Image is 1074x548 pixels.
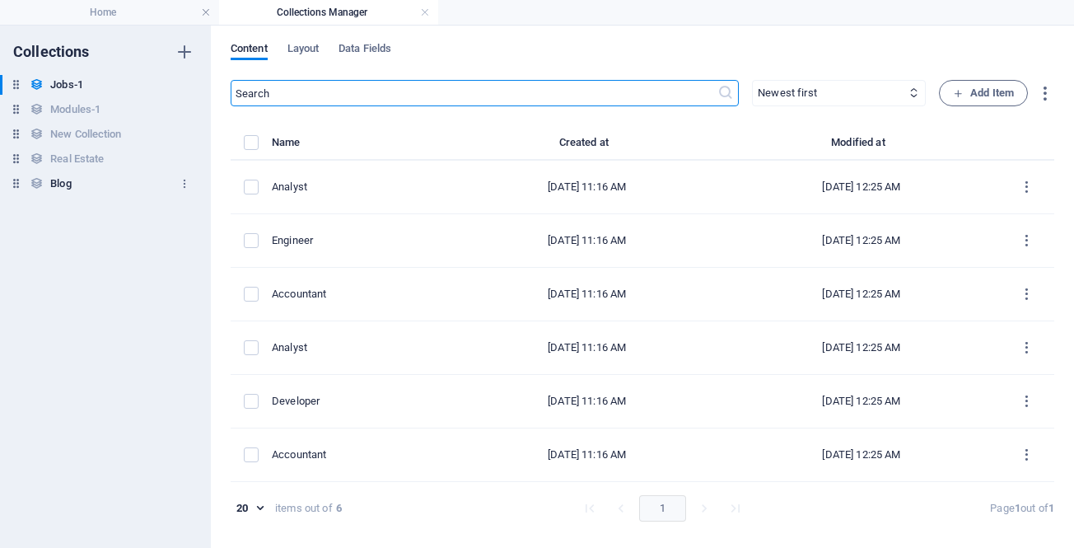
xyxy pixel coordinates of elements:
div: [DATE] 12:25 AM [737,447,985,462]
h6: Collections [13,42,90,62]
div: [DATE] 12:25 AM [737,394,985,409]
h4: Collections Manager [219,3,438,21]
div: [DATE] 11:16 AM [463,340,711,355]
div: [DATE] 11:16 AM [463,180,711,194]
div: Accountant [272,287,437,302]
div: Page out of [990,501,1054,516]
button: Add Item [939,80,1028,106]
h6: Modules-1 [50,100,100,119]
span: Content [231,39,268,62]
strong: 1 [1015,502,1020,514]
div: items out of [275,501,333,516]
table: items list [231,133,1054,482]
div: [DATE] 12:25 AM [737,233,985,248]
div: [DATE] 12:25 AM [737,287,985,302]
span: Layout [287,39,320,62]
h6: New Collection [50,124,121,144]
span: Add Item [953,83,1014,103]
strong: 1 [1048,502,1054,514]
div: [DATE] 12:25 AM [737,340,985,355]
div: Engineer [272,233,437,248]
div: [DATE] 11:16 AM [463,233,711,248]
div: [DATE] 11:16 AM [463,447,711,462]
h6: Blog [50,174,71,194]
nav: pagination navigation [574,495,751,522]
input: Search [231,80,717,106]
div: Analyst [272,340,437,355]
div: [DATE] 11:16 AM [463,287,711,302]
strong: 6 [336,501,342,516]
th: Modified at [724,133,998,161]
i: Create new collection [175,42,194,62]
div: [DATE] 11:16 AM [463,394,711,409]
div: [DATE] 12:25 AM [737,180,985,194]
button: page 1 [639,495,686,522]
div: Developer [272,394,437,409]
div: Analyst [272,180,437,194]
th: Name [272,133,450,161]
span: Data Fields [339,39,391,62]
h6: Jobs-1 [50,75,83,95]
div: Accountant [272,447,437,462]
th: Created at [450,133,724,161]
div: 20 [231,501,268,516]
h6: Real Estate [50,149,104,169]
